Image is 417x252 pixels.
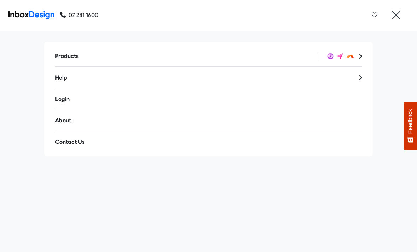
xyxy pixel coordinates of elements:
[49,48,318,65] a: Products
[327,52,334,60] img: icon_schoolsite.svg
[404,102,417,150] button: Feedback - Show survey
[49,112,368,129] a: About
[49,134,368,151] a: Contact Us
[336,52,344,60] img: icon_schoolpoint.svg
[49,69,368,86] a: Help
[49,91,368,108] a: Login
[55,74,67,82] span: Help
[60,11,98,19] a: 07 281 1600
[407,109,413,134] span: Feedback
[346,52,354,60] img: icon_schoolbridge.svg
